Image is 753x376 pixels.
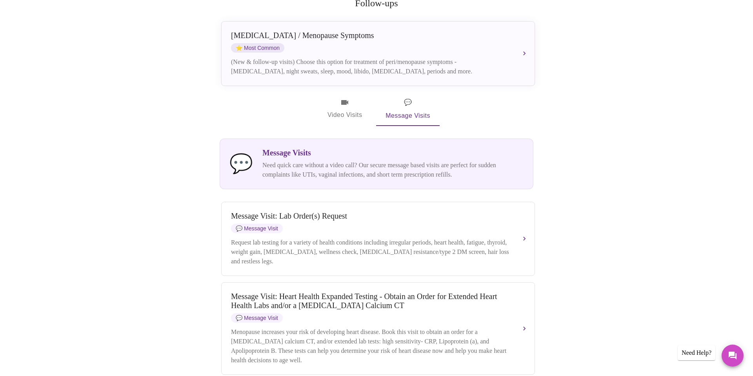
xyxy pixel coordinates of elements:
[231,238,509,266] div: Request lab testing for a variety of health conditions including irregular periods, heart health,...
[231,327,509,365] div: Menopause increases your risk of developing heart disease. Book this visit to obtain an order for...
[386,97,430,121] span: Message Visits
[236,225,242,232] span: message
[404,97,412,108] span: message
[262,161,524,179] p: Need quick care without a video call? Our secure message based visits are perfect for sudden comp...
[231,224,283,233] span: Message Visit
[221,202,535,276] button: Message Visit: Lab Order(s) RequestmessageMessage VisitRequest lab testing for a variety of healt...
[221,21,535,86] button: [MEDICAL_DATA] / Menopause SymptomsstarMost Common(New & follow-up visits) Choose this option for...
[231,292,509,310] div: Message Visit: Heart Health Expanded Testing - Obtain an Order for Extended Heart Health Labs and...
[236,315,242,321] span: message
[722,345,744,367] button: Messages
[221,282,535,375] button: Message Visit: Heart Health Expanded Testing - Obtain an Order for Extended Heart Health Labs and...
[231,313,283,323] span: Message Visit
[262,148,524,157] h3: Message Visits
[231,43,284,53] span: Most Common
[229,153,253,174] span: message
[231,57,509,76] div: (New & follow-up visits) Choose this option for treatment of peri/menopause symptoms - [MEDICAL_D...
[231,212,509,221] div: Message Visit: Lab Order(s) Request
[236,45,242,51] span: star
[323,98,367,120] span: Video Visits
[678,345,715,360] div: Need Help?
[231,31,509,40] div: [MEDICAL_DATA] / Menopause Symptoms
